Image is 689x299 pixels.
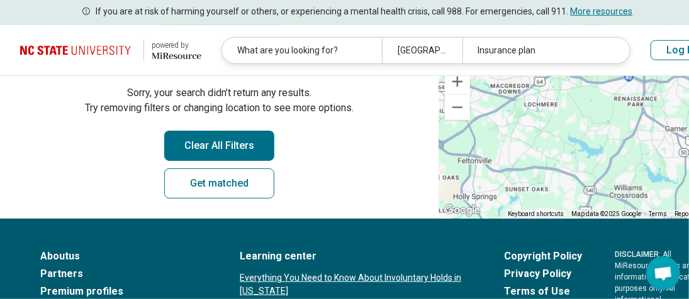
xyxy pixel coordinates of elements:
[15,85,423,116] p: Sorry, your search didn’t return any results. Try removing filters or changing location to see mo...
[40,266,207,281] a: Partners
[504,284,582,299] a: Terms of Use
[615,250,659,259] span: DISCLAIMER
[222,38,382,63] div: What are you looking for?
[164,131,274,161] button: Clear All Filters
[40,284,207,299] a: Premium profiles
[240,271,471,298] a: Everything You Need to Know About Involuntary Holds in [US_STATE]
[20,35,201,65] a: North Carolina State University powered by
[508,210,564,219] button: Keyboard shortcuts
[571,6,633,16] a: More resources
[504,249,582,264] a: Copyright Policy
[382,38,462,63] div: [GEOGRAPHIC_DATA], [GEOGRAPHIC_DATA] 27606
[240,249,471,264] a: Learning center
[442,202,483,219] a: Open this area in Google Maps (opens a new window)
[646,256,680,290] a: Open chat
[152,40,201,51] div: powered by
[445,95,470,120] button: Zoom out
[442,202,483,219] img: Google
[649,210,667,217] a: Terms
[445,69,470,94] button: Zoom in
[571,210,641,217] span: Map data ©2025 Google
[504,266,582,281] a: Privacy Policy
[20,35,136,65] img: North Carolina State University
[40,249,207,264] a: Aboutus
[164,168,274,198] a: Get matched
[96,5,633,18] p: If you are at risk of harming yourself or others, or experiencing a mental health crisis, call 98...
[462,38,622,63] div: Insurance plan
